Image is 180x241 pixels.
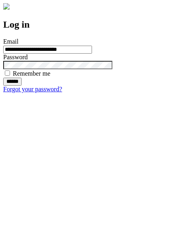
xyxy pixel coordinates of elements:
[3,3,10,10] img: logo-4e3dc11c47720685a147b03b5a06dd966a58ff35d612b21f08c02c0306f2b779.png
[3,54,28,60] label: Password
[13,70,50,77] label: Remember me
[3,86,62,92] a: Forgot your password?
[3,38,18,45] label: Email
[3,19,177,30] h2: Log in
